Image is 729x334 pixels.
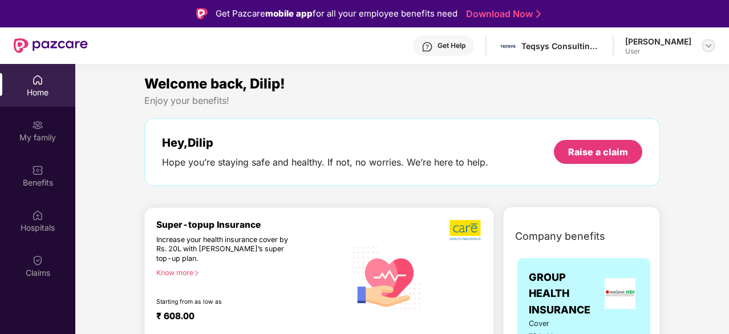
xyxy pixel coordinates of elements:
div: Get Help [438,41,465,50]
div: Enjoy your benefits! [144,95,660,107]
img: svg+xml;base64,PHN2ZyBpZD0iQmVuZWZpdHMiIHhtbG5zPSJodHRwOi8vd3d3LnczLm9yZy8yMDAwL3N2ZyIgd2lkdGg9Ij... [32,164,43,176]
strong: mobile app [265,8,313,19]
img: svg+xml;base64,PHN2ZyB3aWR0aD0iMjAiIGhlaWdodD0iMjAiIHZpZXdCb3g9IjAgMCAyMCAyMCIgZmlsbD0ibm9uZSIgeG... [32,119,43,131]
span: Cover [529,318,570,329]
div: Hey, Dilip [162,136,488,150]
img: Logo [196,8,208,19]
img: b5dec4f62d2307b9de63beb79f102df3.png [449,219,482,241]
div: Teqsys Consulting & Services Llp [521,41,601,51]
img: svg+xml;base64,PHN2ZyBpZD0iSG9zcGl0YWxzIiB4bWxucz0iaHR0cDovL3d3dy53My5vcmcvMjAwMC9zdmciIHdpZHRoPS... [32,210,43,221]
div: Raise a claim [568,146,628,158]
div: Increase your health insurance cover by Rs. 20L with [PERSON_NAME]’s super top-up plan. [156,235,297,264]
img: images.jpg [500,38,516,54]
img: insurerLogo [605,278,635,309]
div: Know more [156,268,339,276]
div: [PERSON_NAME] [625,36,691,47]
img: New Pazcare Logo [14,38,88,53]
span: Company benefits [515,228,605,244]
div: Get Pazcare for all your employee benefits need [216,7,457,21]
div: Hope you’re staying safe and healthy. If not, no worries. We’re here to help. [162,156,488,168]
div: Starting from as low as [156,298,298,306]
a: Download Now [466,8,537,20]
img: Stroke [536,8,541,20]
span: right [193,270,200,276]
img: svg+xml;base64,PHN2ZyBpZD0iRHJvcGRvd24tMzJ4MzIiIHhtbG5zPSJodHRwOi8vd3d3LnczLm9yZy8yMDAwL3N2ZyIgd2... [704,41,713,50]
div: Super-topup Insurance [156,219,346,230]
div: User [625,47,691,56]
span: Welcome back, Dilip! [144,75,285,92]
div: ₹ 608.00 [156,311,335,324]
img: svg+xml;base64,PHN2ZyBpZD0iSGVscC0zMngzMiIgeG1sbnM9Imh0dHA6Ly93d3cudzMub3JnLzIwMDAvc3ZnIiB3aWR0aD... [422,41,433,53]
img: svg+xml;base64,PHN2ZyB4bWxucz0iaHR0cDovL3d3dy53My5vcmcvMjAwMC9zdmciIHhtbG5zOnhsaW5rPSJodHRwOi8vd3... [346,236,428,319]
img: svg+xml;base64,PHN2ZyBpZD0iQ2xhaW0iIHhtbG5zPSJodHRwOi8vd3d3LnczLm9yZy8yMDAwL3N2ZyIgd2lkdGg9IjIwIi... [32,255,43,266]
img: svg+xml;base64,PHN2ZyBpZD0iSG9tZSIgeG1sbnM9Imh0dHA6Ly93d3cudzMub3JnLzIwMDAvc3ZnIiB3aWR0aD0iMjAiIG... [32,74,43,86]
span: GROUP HEALTH INSURANCE [529,269,601,318]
